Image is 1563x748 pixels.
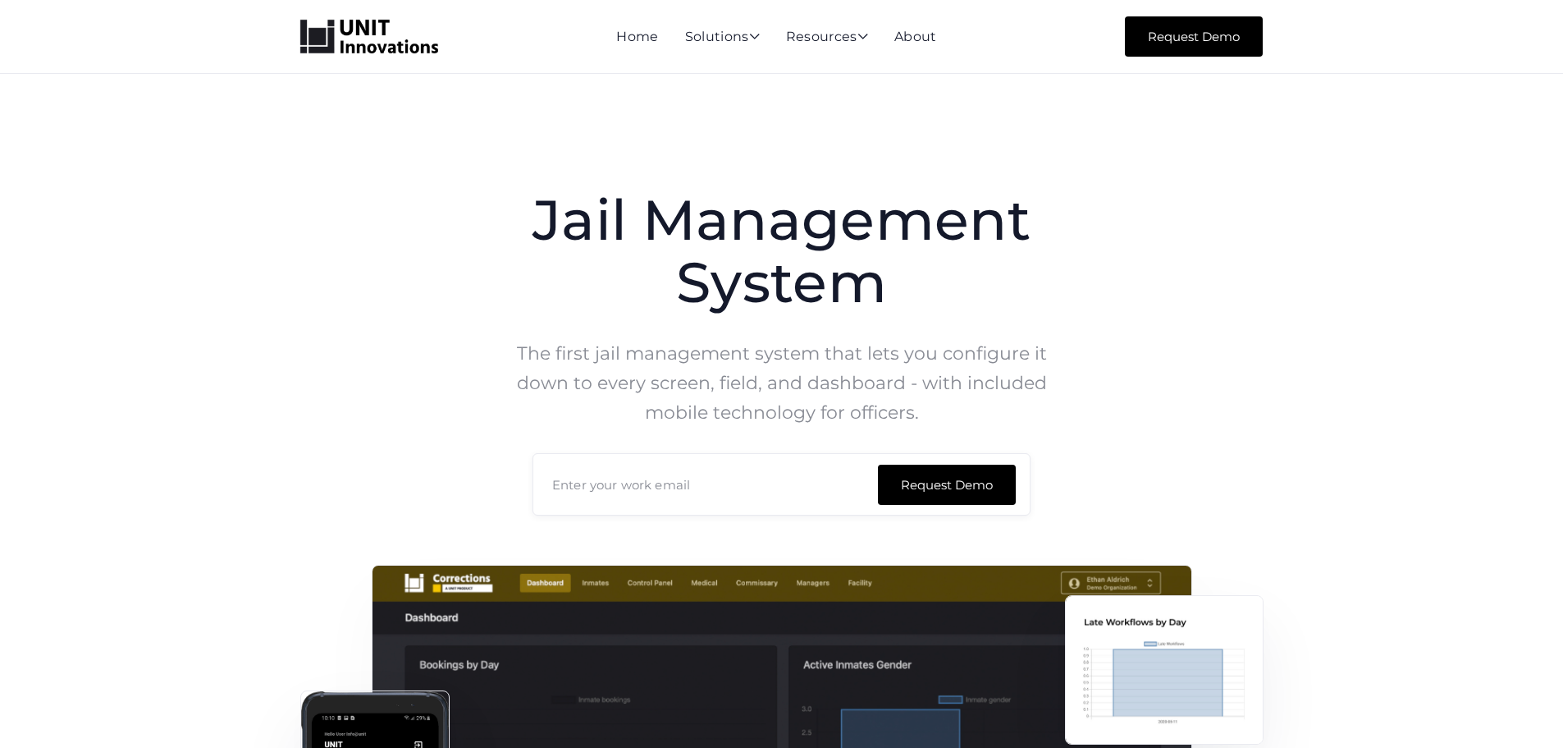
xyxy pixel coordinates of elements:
[1125,16,1263,57] a: Request Demo
[786,30,868,45] div: Resources
[506,189,1058,314] h1: Jail Management System
[749,30,760,43] span: 
[685,30,760,45] div: Solutions
[506,339,1058,428] p: The first jail management system that lets you configure it down to every screen, field, and dash...
[857,30,868,43] span: 
[894,29,937,44] a: About
[616,29,658,44] a: Home
[878,465,1016,505] input: Request Demo
[532,453,1031,516] input: Enter your work email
